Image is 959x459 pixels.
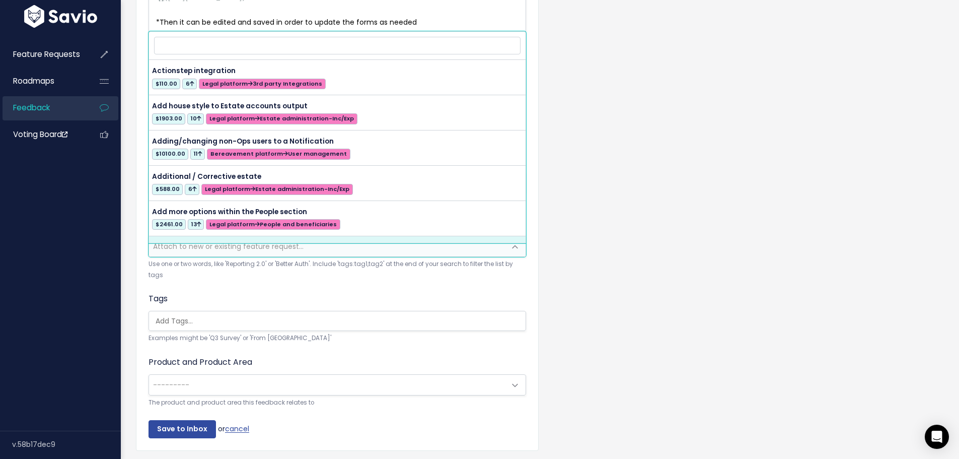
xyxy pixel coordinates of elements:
span: Add more options within the People section [152,207,307,217]
label: Product and Product Area [149,356,252,368]
label: Tags [149,293,168,305]
span: $1903.00 [152,113,185,124]
span: Legal platform Estate administration-Inc/Exp [206,113,357,124]
span: Feedback [13,102,50,113]
small: The product and product area this feedback relates to [149,398,526,408]
input: Add Tags... [152,316,528,326]
span: Bereavement platform User management [207,149,350,159]
small: Use one or two words, like 'Reporting 2.0' or 'Better Auth'. Include 'tags:tag1,tag2' at the end ... [149,259,526,281]
input: Save to Inbox [149,420,216,438]
span: Feature Requests [13,49,80,59]
span: 6 [182,79,197,89]
span: $10100.00 [152,149,188,159]
span: 11 [190,149,205,159]
span: Voting Board [13,129,67,140]
span: Legal platform Estate administration-Inc/Exp [201,184,352,194]
span: Address lookup [152,242,208,252]
span: Actionstep integration [152,66,236,76]
span: $2461.00 [152,219,186,230]
span: 13 [188,219,204,230]
div: Open Intercom Messenger [925,425,949,449]
a: Feedback [3,96,84,119]
span: $110.00 [152,79,180,89]
div: v.58b17dec9 [12,431,121,457]
a: Voting Board [3,123,84,146]
span: Attach to new or existing feature request... [153,241,304,251]
span: 6 [185,184,199,194]
span: Add house style to Estate accounts output [152,101,308,111]
span: Legal platform 3rd party Integrations [199,79,325,89]
span: 10 [187,113,204,124]
a: cancel [225,424,249,434]
span: Adding/changing non-Ops users to a Notification [152,137,334,146]
span: Legal platform People and beneficiaries [206,219,340,230]
span: $588.00 [152,184,183,194]
small: Examples might be 'Q3 Survey' or 'From [GEOGRAPHIC_DATA]' [149,333,526,344]
span: Additional / Corrective estate [152,172,261,181]
span: --------- [153,380,189,390]
span: Roadmaps [13,76,54,86]
span: Then it can be edited and saved in order to update the forms as needed [160,17,417,27]
a: Feature Requests [3,43,84,66]
a: Roadmaps [3,70,84,93]
img: logo-white.9d6f32f41409.svg [22,5,100,28]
